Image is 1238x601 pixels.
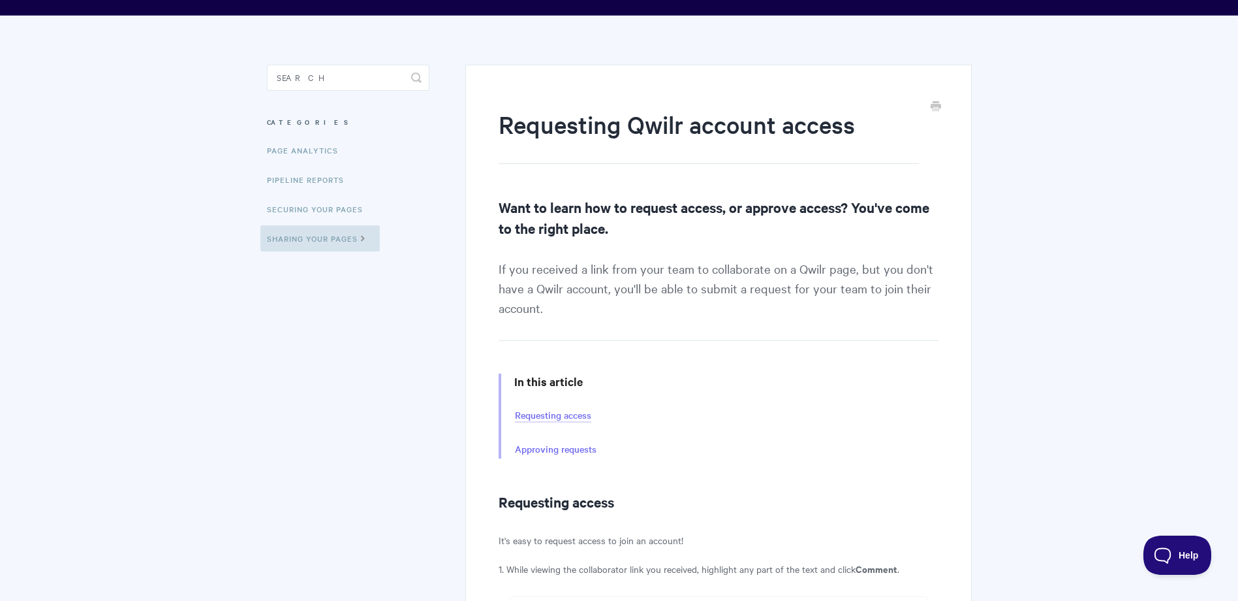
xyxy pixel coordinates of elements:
[267,167,354,193] a: Pipeline reports
[499,532,938,548] p: It's easy to request access to join an account!
[267,137,348,163] a: Page Analytics
[260,225,380,252] a: Sharing Your Pages
[267,65,429,91] input: Search
[499,108,918,164] h1: Requesting Qwilr account access
[267,196,373,222] a: Securing Your Pages
[499,491,938,512] h2: Requesting access
[1143,536,1212,575] iframe: Toggle Customer Support
[931,100,941,114] a: Print this Article
[514,374,938,390] h4: In this article
[856,562,897,576] strong: Comment
[515,442,596,457] a: Approving requests
[267,110,429,134] h3: Categories
[515,408,591,423] a: Requesting access
[499,197,938,238] h2: Want to learn how to request access, or approve access? You've come to the right place.
[499,561,938,577] p: 1. While viewing the collaborator link you received, highlight any part of the text and click .
[499,259,938,341] p: If you received a link from your team to collaborate on a Qwilr page, but you don't have a Qwilr ...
